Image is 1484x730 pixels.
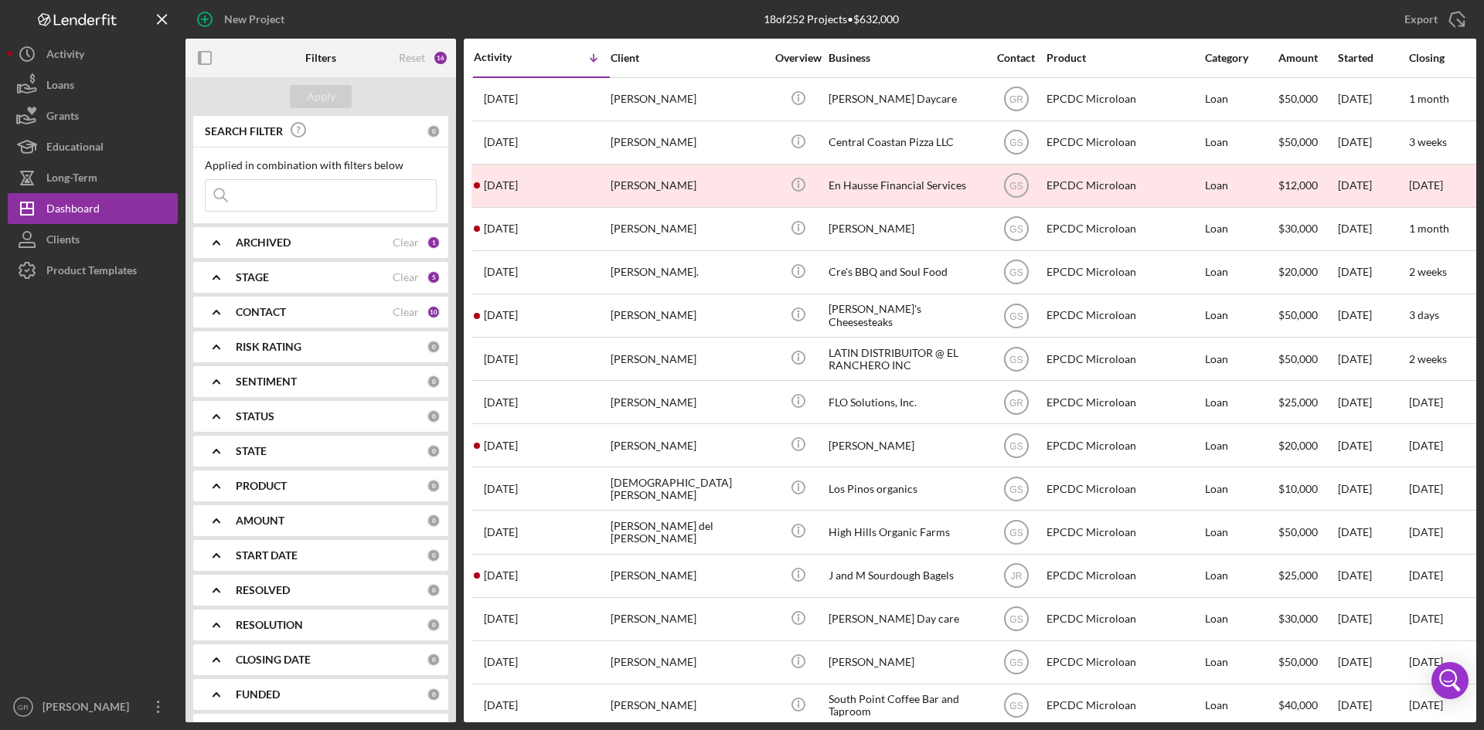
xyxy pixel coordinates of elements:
[8,255,178,286] button: Product Templates
[1009,528,1023,538] text: GS
[1047,338,1201,379] div: EPCDC Microloan
[8,70,178,100] a: Loans
[1404,4,1438,35] div: Export
[1278,52,1336,64] div: Amount
[1409,265,1447,278] time: 2 weeks
[427,375,441,389] div: 0
[1009,440,1023,451] text: GS
[1278,209,1336,250] div: $30,000
[39,691,139,726] div: [PERSON_NAME]
[1047,599,1201,640] div: EPCDC Microloan
[1047,555,1201,596] div: EPCDC Microloan
[1409,396,1443,409] time: [DATE]
[1278,338,1336,379] div: $50,000
[611,425,765,466] div: [PERSON_NAME]
[1409,439,1443,452] time: [DATE]
[427,270,441,284] div: 5
[611,468,765,509] div: [DEMOGRAPHIC_DATA][PERSON_NAME]
[1409,308,1439,321] time: 3 days
[236,584,290,596] b: RESOLVED
[1047,511,1201,552] div: EPCDC Microloan
[1205,642,1277,683] div: Loan
[484,396,518,409] time: 2025-07-09 18:09
[1338,555,1407,596] div: [DATE]
[1278,642,1336,683] div: $50,000
[1205,382,1277,423] div: Loan
[427,444,441,458] div: 0
[8,131,178,162] a: Educational
[1409,352,1447,365] time: 2 weeks
[1278,425,1336,466] div: $20,000
[611,599,765,640] div: [PERSON_NAME]
[829,209,983,250] div: [PERSON_NAME]
[8,162,178,193] a: Long-Term
[427,514,441,528] div: 0
[1009,701,1023,711] text: GS
[427,340,441,354] div: 0
[236,410,274,423] b: STATUS
[18,703,29,711] text: GR
[236,549,298,562] b: START DATE
[829,295,983,336] div: [PERSON_NAME]'s Cheesesteaks
[1047,79,1201,120] div: EPCDC Microloan
[1009,657,1023,668] text: GS
[46,193,100,228] div: Dashboard
[1009,138,1023,148] text: GS
[433,50,448,66] div: 16
[205,159,437,171] div: Applied in combination with filters below
[1047,468,1201,509] div: EPCDC Microloan
[1047,295,1201,336] div: EPCDC Microloan
[224,4,284,35] div: New Project
[1205,252,1277,293] div: Loan
[1278,122,1336,163] div: $50,000
[484,266,518,278] time: 2025-07-24 17:57
[829,338,983,379] div: LATIN DISTRIBUITOR @ EL RANCHERO INC
[1010,571,1022,582] text: JR
[1047,425,1201,466] div: EPCDC Microloan
[829,122,983,163] div: Central Coastan Pizza LLC
[1278,599,1336,640] div: $30,000
[987,52,1045,64] div: Contact
[427,305,441,319] div: 10
[611,165,765,206] div: [PERSON_NAME]
[829,685,983,726] div: South Point Coffee Bar and Taproom
[611,79,765,120] div: [PERSON_NAME]
[1009,354,1023,365] text: GS
[611,209,765,250] div: [PERSON_NAME]
[8,224,178,255] a: Clients
[236,271,269,284] b: STAGE
[1009,311,1023,321] text: GS
[185,4,300,35] button: New Project
[1009,484,1023,494] text: GS
[393,306,419,318] div: Clear
[1409,612,1443,625] time: [DATE]
[829,555,983,596] div: J and M Sourdough Bagels
[8,691,178,722] button: GR[PERSON_NAME]
[769,52,827,64] div: Overview
[427,409,441,423] div: 0
[1338,252,1407,293] div: [DATE]
[1047,382,1201,423] div: EPCDC Microloan
[236,514,284,527] b: AMOUNT
[1009,614,1023,625] text: GS
[611,338,765,379] div: [PERSON_NAME]
[1409,655,1443,668] time: [DATE]
[611,52,765,64] div: Client
[1009,224,1023,235] text: GS
[829,425,983,466] div: [PERSON_NAME]
[484,483,518,495] time: 2025-07-01 04:14
[829,252,983,293] div: Cre's BBQ and Soul Food
[764,13,899,25] div: 18 of 252 Projects • $632,000
[1009,94,1023,105] text: GR
[427,236,441,250] div: 1
[484,222,518,235] time: 2025-08-06 21:03
[1338,338,1407,379] div: [DATE]
[1278,382,1336,423] div: $25,000
[484,526,518,538] time: 2025-06-16 18:03
[393,271,419,284] div: Clear
[46,70,74,104] div: Loans
[1338,79,1407,120] div: [DATE]
[427,688,441,701] div: 0
[1205,685,1277,726] div: Loan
